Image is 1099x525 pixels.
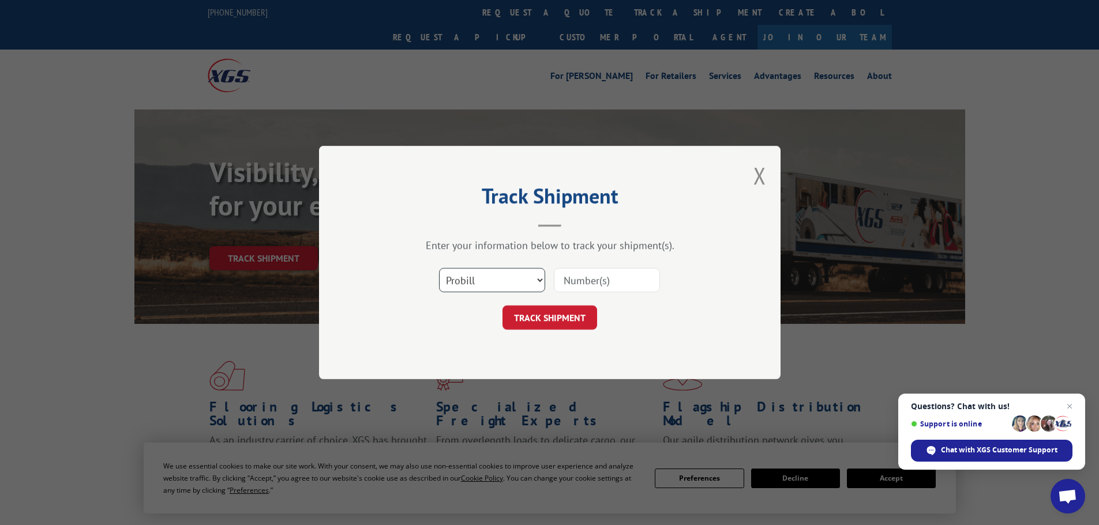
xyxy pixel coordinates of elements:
[941,445,1057,455] span: Chat with XGS Customer Support
[911,440,1072,462] div: Chat with XGS Customer Support
[377,239,723,252] div: Enter your information below to track your shipment(s).
[377,188,723,210] h2: Track Shipment
[554,268,660,292] input: Number(s)
[911,420,1008,428] span: Support is online
[1063,399,1077,413] span: Close chat
[502,305,597,330] button: TRACK SHIPMENT
[753,160,766,191] button: Close modal
[1051,479,1085,513] div: Open chat
[911,402,1072,411] span: Questions? Chat with us!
